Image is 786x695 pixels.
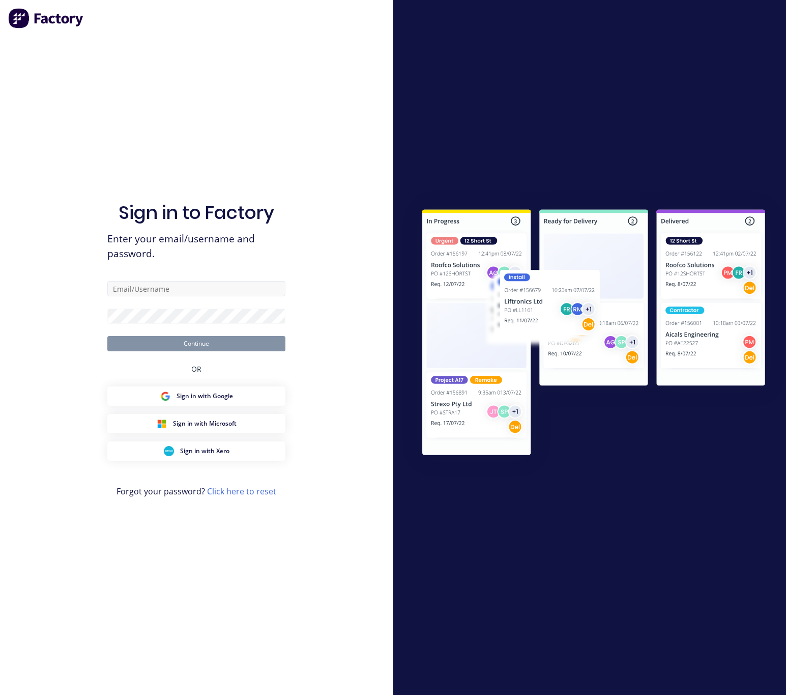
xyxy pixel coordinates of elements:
img: Microsoft Sign in [157,419,167,429]
button: Microsoft Sign inSign in with Microsoft [107,414,285,433]
img: Factory [8,8,84,29]
span: Sign in with Xero [180,447,229,456]
span: Sign in with Microsoft [173,419,237,428]
input: Email/Username [107,281,285,296]
img: Google Sign in [160,391,170,401]
span: Forgot your password? [117,485,276,497]
button: Xero Sign inSign in with Xero [107,441,285,461]
a: Click here to reset [207,486,276,497]
span: Sign in with Google [177,392,233,401]
span: Enter your email/username and password. [107,232,285,261]
button: Google Sign inSign in with Google [107,386,285,406]
h1: Sign in to Factory [119,202,274,224]
div: OR [191,351,201,386]
img: Xero Sign in [164,446,174,456]
button: Continue [107,336,285,351]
